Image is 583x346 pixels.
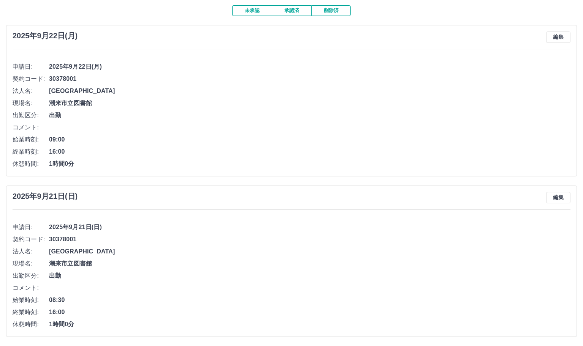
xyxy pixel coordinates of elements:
[49,99,570,108] span: 潮来市立図書館
[311,5,351,16] button: 削除済
[232,5,272,16] button: 未承認
[13,111,49,120] span: 出勤区分:
[49,259,570,268] span: 潮来市立図書館
[13,308,49,317] span: 終業時刻:
[13,31,78,40] h3: 2025年9月22日(月)
[272,5,311,16] button: 承認済
[13,235,49,244] span: 契約コード:
[49,111,570,120] span: 出勤
[13,271,49,280] span: 出勤区分:
[13,320,49,329] span: 休憩時間:
[13,99,49,108] span: 現場名:
[546,192,570,203] button: 編集
[13,147,49,156] span: 終業時刻:
[13,283,49,293] span: コメント:
[49,159,570,168] span: 1時間0分
[13,223,49,232] span: 申請日:
[13,123,49,132] span: コメント:
[49,296,570,305] span: 08:30
[49,308,570,317] span: 16:00
[13,159,49,168] span: 休憩時間:
[13,62,49,71] span: 申請日:
[49,247,570,256] span: [GEOGRAPHIC_DATA]
[13,192,78,201] h3: 2025年9月21日(日)
[13,135,49,144] span: 始業時刻:
[49,147,570,156] span: 16:00
[13,259,49,268] span: 現場名:
[49,86,570,96] span: [GEOGRAPHIC_DATA]
[49,271,570,280] span: 出勤
[49,74,570,83] span: 30378001
[13,296,49,305] span: 始業時刻:
[49,135,570,144] span: 09:00
[49,235,570,244] span: 30378001
[13,247,49,256] span: 法人名:
[546,31,570,43] button: 編集
[49,223,570,232] span: 2025年9月21日(日)
[49,320,570,329] span: 1時間0分
[13,86,49,96] span: 法人名:
[49,62,570,71] span: 2025年9月22日(月)
[13,74,49,83] span: 契約コード:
